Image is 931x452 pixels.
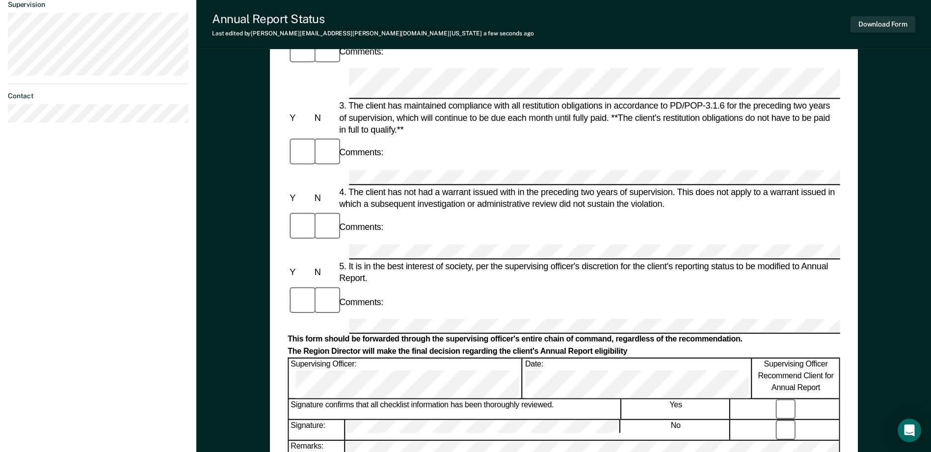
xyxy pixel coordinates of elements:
[212,30,534,37] div: Last edited by [PERSON_NAME][EMAIL_ADDRESS][PERSON_NAME][DOMAIN_NAME][US_STATE]
[312,112,337,123] div: N
[898,419,921,442] div: Open Intercom Messenger
[337,45,385,57] div: Comments:
[337,100,840,136] div: 3. The client has maintained compliance with all restitution obligations in accordance to PD/POP-...
[289,420,345,440] div: Signature:
[337,260,840,284] div: 5. It is in the best interest of society, per the supervising officer's discretion for the client...
[312,192,337,204] div: N
[622,399,730,420] div: Yes
[289,399,621,420] div: Signature confirms that all checklist information has been thoroughly reviewed.
[8,92,188,100] dt: Contact
[752,359,840,398] div: Supervising Officer Recommend Client for Annual Report
[337,147,385,159] div: Comments:
[288,266,312,278] div: Y
[523,359,751,398] div: Date:
[288,112,312,123] div: Y
[212,12,534,26] div: Annual Report Status
[483,30,534,37] span: a few seconds ago
[312,266,337,278] div: N
[289,359,522,398] div: Supervising Officer:
[288,346,840,357] div: The Region Director will make the final decision regarding the client's Annual Report eligibility
[851,16,915,32] button: Download Form
[622,420,730,440] div: No
[337,186,840,210] div: 4. The client has not had a warrant issued with in the preceding two years of supervision. This d...
[337,221,385,233] div: Comments:
[337,296,385,308] div: Comments:
[288,335,840,345] div: This form should be forwarded through the supervising officer's entire chain of command, regardle...
[8,0,188,9] dt: Supervision
[288,192,312,204] div: Y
